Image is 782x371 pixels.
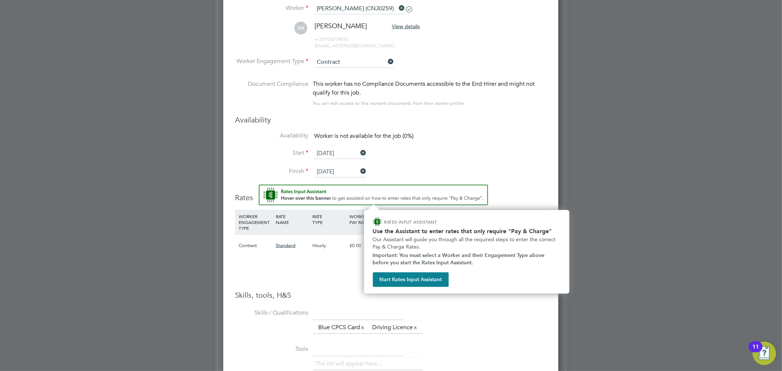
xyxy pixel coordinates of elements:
label: Availability [235,132,308,140]
h3: Availability [235,115,547,125]
div: RATE NAME [274,210,311,229]
h3: Rates [235,185,547,202]
div: Hourly [311,235,348,256]
li: The list will appear here... [315,359,385,369]
span: Standard [276,242,295,249]
a: x [360,323,365,332]
div: 11 [752,347,759,356]
span: m: [315,36,320,43]
div: RATE TYPE [311,210,348,229]
a: x [413,323,418,332]
h3: Skills, tools, H&S [235,290,547,300]
label: Worker Engagement Type [235,58,308,65]
span: [PERSON_NAME] [315,22,367,30]
button: Open Resource Center, 11 new notifications [753,342,776,365]
label: Worker [235,4,308,12]
label: Finish [235,168,308,175]
div: WORKER ENGAGEMENT TYPE [237,210,274,235]
label: Document Compliance [235,80,308,106]
div: How to input Rates that only require Pay & Charge [364,210,569,294]
span: View details [392,23,420,30]
label: Start [235,149,308,157]
div: Contract [237,235,274,256]
button: Start Rates Input Assistant [373,272,449,287]
span: 07934779814 [315,36,348,43]
p: Our Assistant will guide you through all the required steps to enter the correct Pay & Charge Rates. [373,236,561,250]
input: Search for... [314,3,405,14]
input: Select one [314,166,366,177]
img: ENGAGE Assistant Icon [373,217,382,226]
strong: Important: You must select a Worker and their Engagement Type above before you start the Rates In... [373,252,546,266]
label: Tools [235,345,308,353]
p: RATES INPUT ASSISTANT [384,219,476,225]
li: Driving Licence [369,323,421,333]
h2: Use the Assistant to enter rates that only require "Pay & Charge" [373,228,561,235]
span: SM [294,22,307,34]
label: Skills / Qualifications [235,309,308,317]
div: This worker has no Compliance Documents accessible to the End Hirer and might not qualify for thi... [313,80,547,97]
div: You can edit access to this worker’s documents from their worker profile. [313,99,465,108]
input: Select one [314,148,366,159]
input: Select one [314,57,394,68]
button: Rate Assistant [259,185,488,205]
div: WORKER PAY RATE [348,210,385,229]
div: £0.00 [348,235,385,256]
li: Blue CPCS Card [315,323,368,333]
span: Worker is not available for the job (0%) [314,132,414,140]
span: [EMAIL_ADDRESS][DOMAIN_NAME] [315,43,394,49]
